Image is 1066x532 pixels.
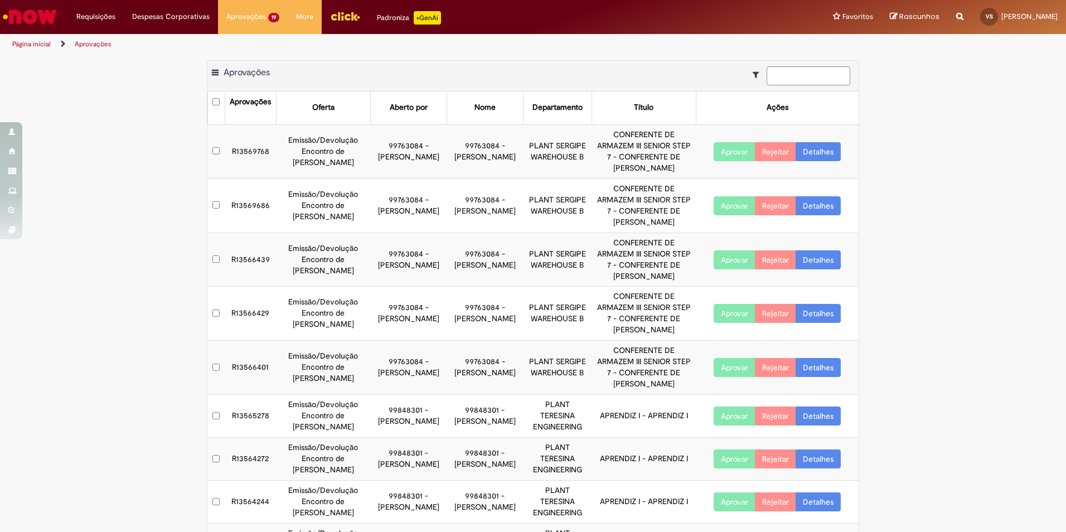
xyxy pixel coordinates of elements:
td: 99848301 - [PERSON_NAME] [447,438,523,481]
td: PLANT SERGIPE WAREHOUSE B [523,341,592,395]
span: [PERSON_NAME] [1001,12,1058,21]
a: Detalhes [796,492,841,511]
td: 99763084 - [PERSON_NAME] [370,124,447,178]
button: Aprovar [714,492,755,511]
td: R13569768 [225,124,276,178]
td: CONFERENTE DE ARMAZEM III SENIOR STEP 7 - CONFERENTE DE [PERSON_NAME] [592,287,696,341]
div: Aberto por [390,102,428,113]
button: Rejeitar [755,407,796,425]
button: Rejeitar [755,492,796,511]
button: Rejeitar [755,196,796,215]
td: APRENDIZ I - APRENDIZ I [592,438,696,481]
span: 19 [268,13,279,22]
span: More [296,11,313,22]
td: R13564244 [225,481,276,524]
a: Detalhes [796,407,841,425]
td: 99763084 - [PERSON_NAME] [370,233,447,287]
img: click_logo_yellow_360x200.png [330,8,360,25]
a: Aprovações [75,40,112,49]
span: Despesas Corporativas [132,11,210,22]
div: Oferta [312,102,335,113]
button: Rejeitar [755,358,796,377]
td: 99848301 - [PERSON_NAME] [370,395,447,438]
button: Rejeitar [755,250,796,269]
a: Rascunhos [890,12,939,22]
td: PLANT SERGIPE WAREHOUSE B [523,233,592,287]
a: Detalhes [796,196,841,215]
ul: Trilhas de página [8,34,702,55]
span: Requisições [76,11,115,22]
td: 99763084 - [PERSON_NAME] [447,178,523,233]
button: Rejeitar [755,142,796,161]
i: Mostrar filtros para: Suas Solicitações [753,71,764,79]
td: PLANT SERGIPE WAREHOUSE B [523,178,592,233]
td: R13566429 [225,287,276,341]
a: Detalhes [796,304,841,323]
td: PLANT TERESINA ENGINEERING [523,438,592,481]
span: Favoritos [842,11,873,22]
td: Emissão/Devolução Encontro de [PERSON_NAME] [276,178,370,233]
a: Detalhes [796,250,841,269]
a: Detalhes [796,142,841,161]
span: VS [986,13,993,20]
td: 99848301 - [PERSON_NAME] [447,481,523,524]
td: CONFERENTE DE ARMAZEM III SENIOR STEP 7 - CONFERENTE DE [PERSON_NAME] [592,341,696,395]
div: Padroniza [377,11,441,25]
button: Aprovar [714,449,755,468]
td: APRENDIZ I - APRENDIZ I [592,395,696,438]
a: Detalhes [796,449,841,468]
td: Emissão/Devolução Encontro de [PERSON_NAME] [276,233,370,287]
td: APRENDIZ I - APRENDIZ I [592,481,696,524]
span: Rascunhos [899,11,939,22]
td: CONFERENTE DE ARMAZEM III SENIOR STEP 7 - CONFERENTE DE [PERSON_NAME] [592,124,696,178]
span: Aprovações [226,11,266,22]
span: Aprovações [224,67,270,78]
button: Aprovar [714,142,755,161]
td: 99848301 - [PERSON_NAME] [370,438,447,481]
td: 99848301 - [PERSON_NAME] [447,395,523,438]
td: 99763084 - [PERSON_NAME] [370,341,447,395]
td: R13564272 [225,438,276,481]
td: 99763084 - [PERSON_NAME] [447,287,523,341]
td: PLANT TERESINA ENGINEERING [523,481,592,524]
td: 99763084 - [PERSON_NAME] [447,341,523,395]
td: PLANT SERGIPE WAREHOUSE B [523,124,592,178]
button: Rejeitar [755,304,796,323]
td: R13566401 [225,341,276,395]
button: Aprovar [714,250,755,269]
button: Aprovar [714,196,755,215]
th: Aprovações [225,91,276,124]
td: Emissão/Devolução Encontro de [PERSON_NAME] [276,481,370,524]
td: PLANT TERESINA ENGINEERING [523,395,592,438]
td: R13566439 [225,233,276,287]
div: Aprovações [230,96,271,108]
td: 99763084 - [PERSON_NAME] [447,233,523,287]
td: CONFERENTE DE ARMAZEM III SENIOR STEP 7 - CONFERENTE DE [PERSON_NAME] [592,233,696,287]
td: CONFERENTE DE ARMAZEM III SENIOR STEP 7 - CONFERENTE DE [PERSON_NAME] [592,178,696,233]
div: Nome [474,102,496,113]
div: Título [634,102,653,113]
td: 99848301 - [PERSON_NAME] [370,481,447,524]
div: Ações [767,102,788,113]
p: +GenAi [414,11,441,25]
td: R13565278 [225,395,276,438]
a: Detalhes [796,358,841,377]
td: 99763084 - [PERSON_NAME] [370,178,447,233]
button: Aprovar [714,407,755,425]
a: Página inicial [12,40,51,49]
td: Emissão/Devolução Encontro de [PERSON_NAME] [276,438,370,481]
td: PLANT SERGIPE WAREHOUSE B [523,287,592,341]
td: Emissão/Devolução Encontro de [PERSON_NAME] [276,124,370,178]
td: R13569686 [225,178,276,233]
td: 99763084 - [PERSON_NAME] [447,124,523,178]
div: Departamento [532,102,583,113]
td: Emissão/Devolução Encontro de [PERSON_NAME] [276,341,370,395]
td: 99763084 - [PERSON_NAME] [370,287,447,341]
td: Emissão/Devolução Encontro de [PERSON_NAME] [276,395,370,438]
td: Emissão/Devolução Encontro de [PERSON_NAME] [276,287,370,341]
button: Aprovar [714,358,755,377]
button: Rejeitar [755,449,796,468]
img: ServiceNow [1,6,59,28]
button: Aprovar [714,304,755,323]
